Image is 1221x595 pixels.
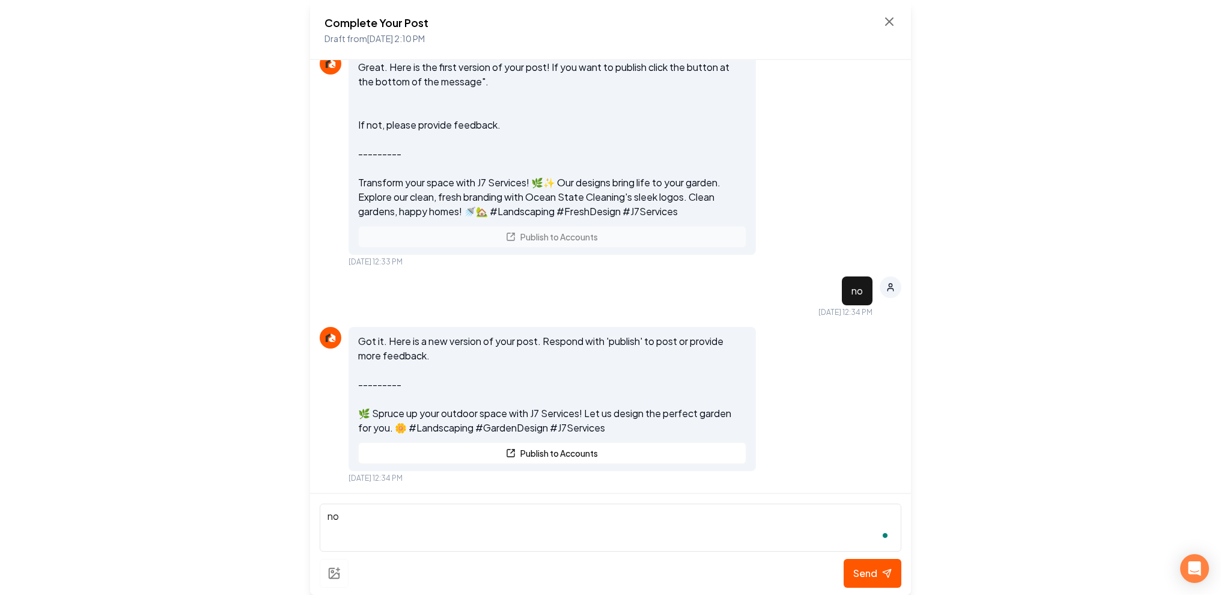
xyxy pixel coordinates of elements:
img: Rebolt Logo [323,56,338,71]
span: Send [853,566,877,581]
span: [DATE] 12:34 PM [349,474,403,483]
span: Draft from [DATE] 2:10 PM [324,33,425,44]
button: Send [844,559,901,588]
h2: Complete Your Post [324,14,428,31]
img: Rebolt Logo [323,331,338,345]
span: [DATE] 12:34 PM [818,308,872,317]
p: Got it. Here is a new version of your post. Respond with 'publish' to post or provide more feedba... [358,334,746,435]
span: [DATE] 12:33 PM [349,257,403,267]
p: no [851,284,863,298]
p: Great. Here is the first version of your post! If you want to publish click the button at the bot... [358,60,746,219]
textarea: To enrich screen reader interactions, please activate Accessibility in Grammarly extension settings [320,504,901,552]
button: Publish to Accounts [358,442,746,464]
div: Open Intercom Messenger [1180,554,1209,583]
